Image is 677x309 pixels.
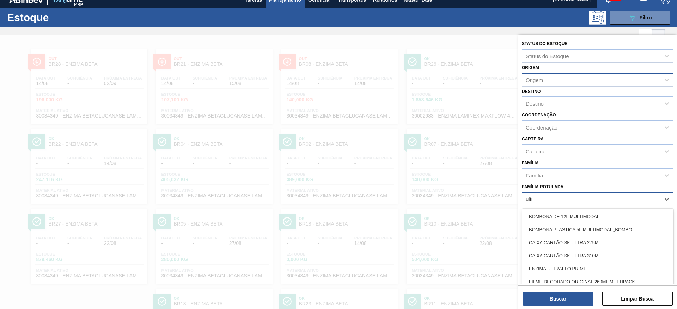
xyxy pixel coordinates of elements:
div: Coordenação [526,125,557,131]
div: BOMBONA DE 12L MULTIMODAL; [522,210,673,223]
div: BOMBONA PLASTICA 5L MULTIMODAL;;BOMBO [522,223,673,236]
label: Carteira [522,137,544,141]
h1: Estoque [7,13,112,21]
label: Destino [522,89,541,94]
span: Filtro [640,15,652,20]
div: ENZIMA ULTRAFLO PRIME [522,262,673,275]
div: CAIXA CARTÃO SK ULTRA 310ML [522,249,673,262]
div: Destino [526,101,544,107]
label: Coordenação [522,113,556,118]
label: Família [522,160,539,165]
div: FILME DECORADO ORIGINAL 269ML MULTIPACK [522,275,673,288]
div: Pogramando: nenhum usuário selecionado [589,11,606,25]
div: Status do Estoque [526,53,569,59]
div: Visão em Lista [639,29,652,42]
button: Filtro [610,11,670,25]
div: CAIXA CARTÃO SK ULTRA 275ML [522,236,673,249]
div: Carteira [526,148,544,154]
div: Origem [526,77,543,83]
div: Família [526,172,543,178]
label: Origem [522,65,539,70]
div: Visão em Cards [652,29,665,42]
label: Família Rotulada [522,184,563,189]
label: Status do Estoque [522,41,567,46]
label: Material ativo [522,208,557,213]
